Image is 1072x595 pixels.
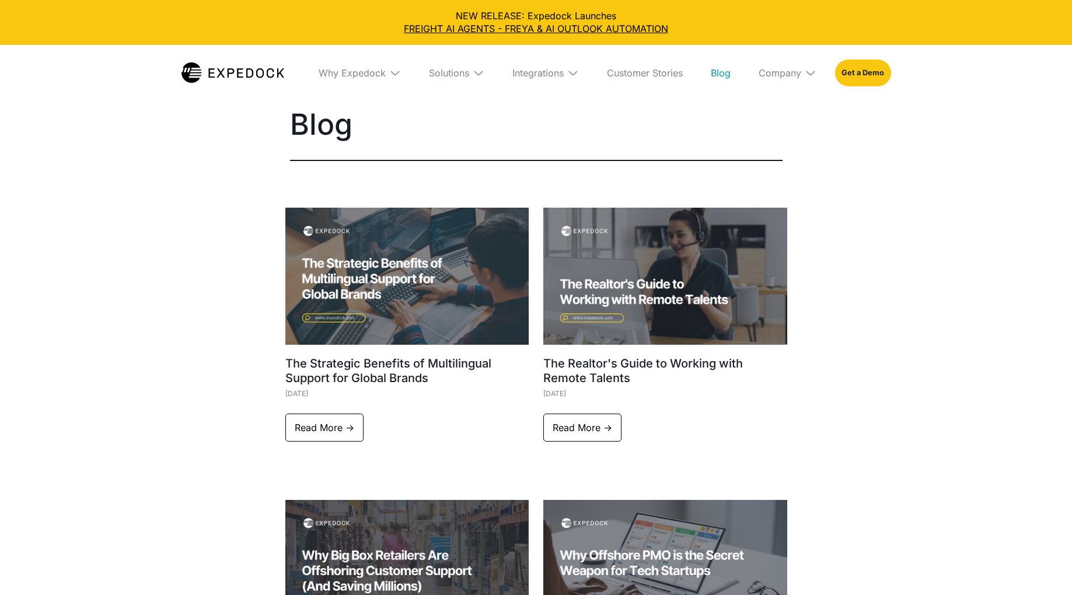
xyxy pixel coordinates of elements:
[598,45,692,101] a: Customer Stories
[701,45,740,101] a: Blog
[543,356,787,386] h1: The Realtor's Guide to Working with Remote Talents
[285,356,529,386] h1: The Strategic Benefits of Multilingual Support for Global Brands
[290,110,783,139] h1: Blog
[309,45,410,101] div: Why Expedock
[503,45,588,101] div: Integrations
[749,45,826,101] div: Company
[759,67,801,79] div: Company
[543,414,621,442] a: Read More ->
[9,22,1063,35] a: FREIGHT AI AGENTS - FREYA & AI OUTLOOK AUTOMATION
[512,67,564,79] div: Integrations
[319,67,386,79] div: Why Expedock
[285,414,364,442] a: Read More ->
[543,386,787,402] div: [DATE]
[285,386,529,402] div: [DATE]
[420,45,494,101] div: Solutions
[9,9,1063,36] div: NEW RELEASE: Expedock Launches
[835,60,891,86] a: Get a Demo
[429,67,469,79] div: Solutions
